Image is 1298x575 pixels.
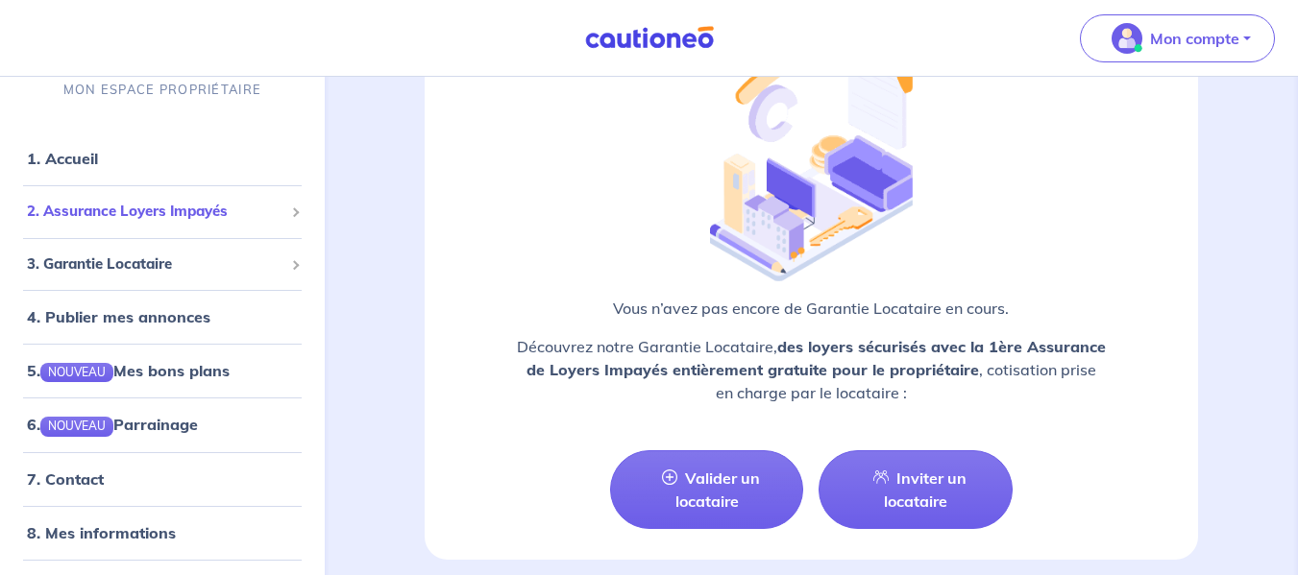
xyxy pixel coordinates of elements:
[8,513,317,551] div: 8. Mes informations
[1112,23,1142,54] img: illu_account_valid_menu.svg
[8,246,317,283] div: 3. Garantie Locataire
[1080,14,1275,62] button: illu_account_valid_menu.svgMon compte
[577,26,722,50] img: Cautioneo
[27,307,210,326] a: 4. Publier mes annonces
[1150,27,1239,50] p: Mon compte
[610,450,804,529] a: Valider un locataire
[27,522,176,541] a: 8. Mes informations
[8,298,317,336] div: 4. Publier mes annonces
[471,297,1152,320] p: Vous n’avez pas encore de Garantie Locataire en cours.
[27,149,98,168] a: 1. Accueil
[27,361,230,380] a: 5.NOUVEAUMes bons plans
[8,351,317,390] div: 5.NOUVEAUMes bons plans
[8,459,317,497] div: 7. Contact
[8,193,317,230] div: 2. Assurance Loyers Impayés
[63,81,261,99] p: MON ESPACE PROPRIÉTAIRE
[8,405,317,443] div: 6.NOUVEAUParrainage
[27,253,283,276] span: 3. Garantie Locataire
[527,337,1106,379] strong: des loyers sécurisés avec la 1ère Assurance de Loyers Impayés entièrement gratuite pour le propri...
[27,415,198,434] a: 6.NOUVEAUParrainage
[27,468,104,488] a: 7. Contact
[8,139,317,178] div: 1. Accueil
[710,45,912,281] img: illu_empty_gl.png
[27,201,283,223] span: 2. Assurance Loyers Impayés
[471,335,1152,404] p: Découvrez notre Garantie Locataire, , cotisation prise en charge par le locataire :
[819,450,1013,529] a: Inviter un locataire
